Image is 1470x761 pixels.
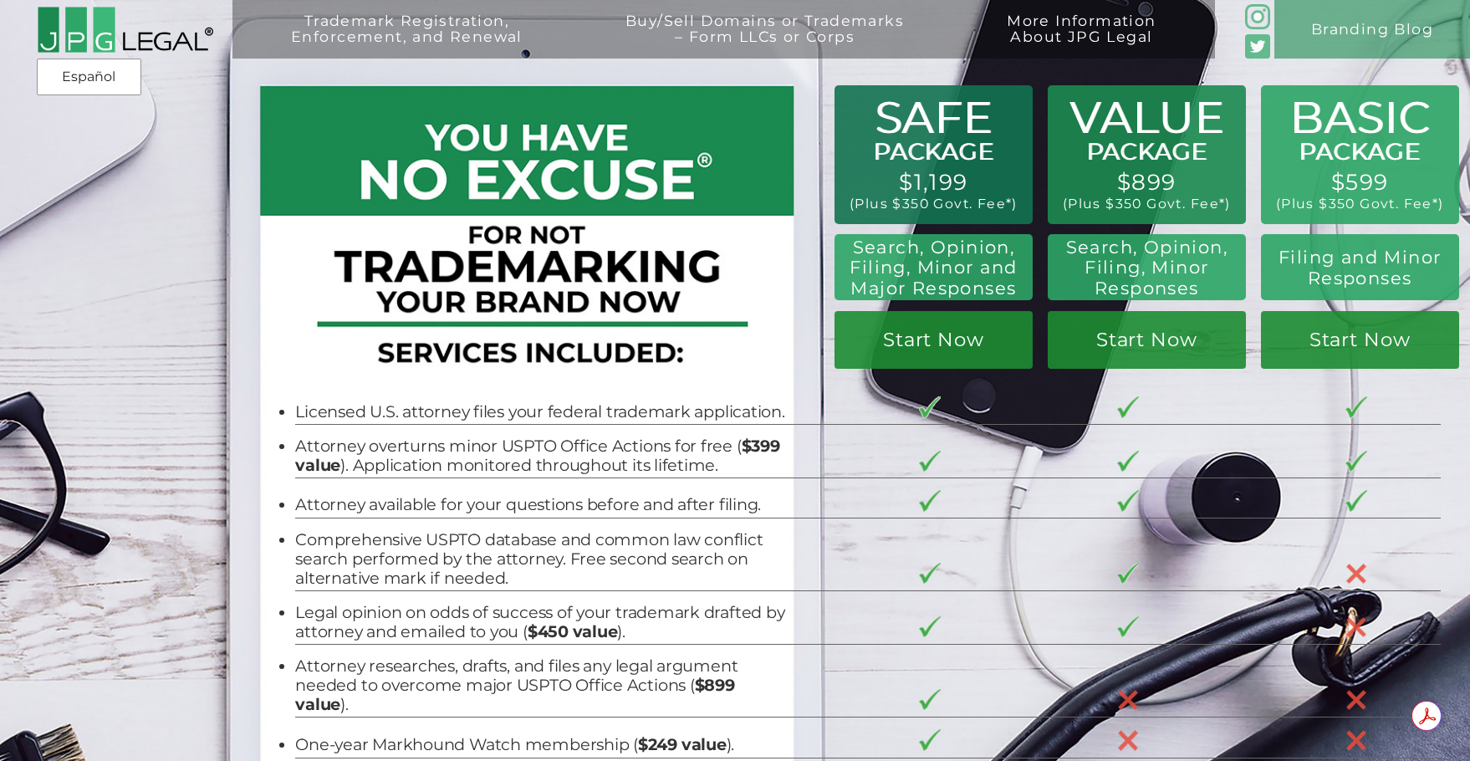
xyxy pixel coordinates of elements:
[295,402,790,421] li: Licensed U.S. attorney files your federal trademark application.
[1345,490,1367,511] img: checkmark-border-3.png
[835,311,1033,369] a: Start Now
[1345,396,1367,417] img: checkmark-border-3.png
[295,436,779,475] b: $399 value
[295,675,734,714] b: $899 value
[919,451,941,472] img: checkmark-border-3.png
[1117,729,1139,751] img: X-30-3.png
[1345,729,1367,751] img: X-30-3.png
[295,735,790,754] li: One-year Markhound Watch membership ( ).
[1345,689,1367,711] img: X-30-3.png
[295,437,790,475] li: Attorney overturns minor USPTO Office Actions for free ( ). Application monitored throughout its ...
[1345,616,1367,638] img: X-30-3.png
[1117,689,1139,711] img: X-30-3.png
[919,563,941,584] img: checkmark-border-3.png
[1261,311,1459,369] a: Start Now
[1117,396,1139,417] img: checkmark-border-3.png
[295,495,790,514] li: Attorney available for your questions before and after filing.
[1345,563,1367,585] img: X-30-3.png
[1345,451,1367,472] img: checkmark-border-3.png
[919,396,941,417] img: checkmark-border-3.png
[1273,248,1447,289] h2: Filing and Minor Responses
[1048,311,1246,369] a: Start Now
[295,603,790,641] li: Legal opinion on odds of success of your trademark drafted by attorney and emailed to you ( ).
[295,656,790,714] li: Attorney researches, drafts, and files any legal argument needed to overcome major USPTO Office A...
[1245,34,1269,59] img: Twitter_Social_Icon_Rounded_Square_Color-mid-green3-90.png
[1117,451,1139,472] img: checkmark-border-3.png
[919,616,941,637] img: checkmark-border-3.png
[1117,490,1139,511] img: checkmark-border-3.png
[581,13,948,71] a: Buy/Sell Domains or Trademarks– Form LLCs or Corps
[919,490,941,511] img: checkmark-border-3.png
[843,237,1023,299] h2: Search, Opinion, Filing, Minor and Major Responses
[1117,563,1139,584] img: checkmark-border-3.png
[42,62,136,92] a: Español
[247,13,566,71] a: Trademark Registration,Enforcement, and Renewal
[1059,237,1234,299] h2: Search, Opinion, Filing, Minor Responses
[919,729,941,750] img: checkmark-border-3.png
[638,734,727,754] b: $249 value
[295,530,790,588] li: Comprehensive USPTO database and common law conflict search performed by the attorney. Free secon...
[919,689,941,710] img: checkmark-border-3.png
[962,13,1200,71] a: More InformationAbout JPG Legal
[528,621,618,641] b: $450 value
[1245,4,1269,28] img: glyph-logo_May2016-green3-90.png
[1117,616,1139,637] img: checkmark-border-3.png
[37,6,213,54] img: 2016-logo-black-letters-3-r.png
